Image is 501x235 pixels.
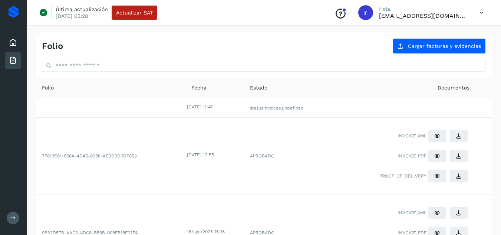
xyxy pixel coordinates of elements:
div: [DATE] 12:55 [187,151,242,158]
p: Última actualización [56,6,108,13]
button: Cargar facturas y evidencias [393,38,486,54]
h4: Folio [42,41,63,52]
p: Hola, [379,6,468,12]
td: statusInvoices.undefined [244,98,334,118]
span: INVOICE_XML [398,209,426,216]
span: INVOICE_XML [398,133,426,139]
span: Cargar facturas y evidencias [408,43,481,49]
span: Documentos [438,84,469,92]
div: Facturas [5,52,21,69]
span: Fecha [191,84,207,92]
div: Inicio [5,35,21,51]
span: Estado [250,84,267,92]
td: APROBADO [244,118,334,195]
span: INVOICE_PDF [398,153,426,159]
p: ricardo_pacheco91@hotmail.com [379,12,468,19]
span: PROOF_OF_DELIVERY [379,173,426,179]
td: 7F612E61-856A-4D45-8986-AE3D9D0DF853 [36,118,185,195]
button: Actualizar SAT [112,6,157,20]
div: 18/ago/2025 15:16 [187,228,242,235]
p: [DATE] 03:28 [56,13,88,19]
span: Actualizar SAT [116,10,153,15]
span: Folio [42,84,54,92]
div: [DATE] 11:47 [187,104,242,110]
